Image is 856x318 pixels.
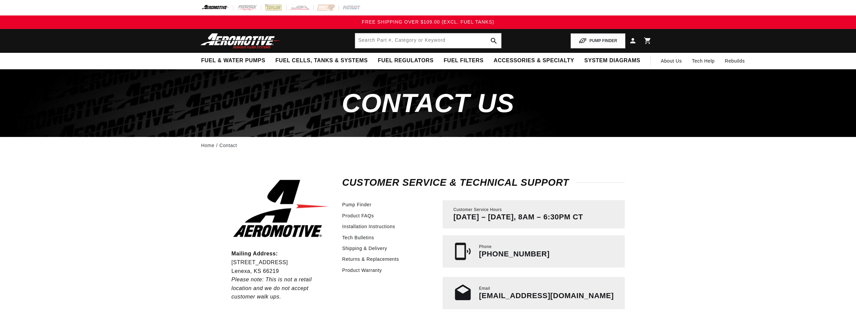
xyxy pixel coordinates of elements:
img: Aeromotive [199,33,283,49]
a: Home [201,142,215,149]
p: [DATE] – [DATE], 8AM – 6:30PM CT [453,213,583,221]
em: Please note: This is not a retail location and we do not accept customer walk ups. [232,277,312,299]
summary: Fuel Filters [439,53,489,69]
a: Phone [PHONE_NUMBER] [443,235,625,268]
p: [PHONE_NUMBER] [479,250,550,258]
a: Installation Instructions [342,223,395,230]
span: System Diagrams [584,57,640,64]
span: Phone [479,244,492,250]
a: Returns & Replacements [342,255,399,263]
button: search button [486,33,501,48]
p: [STREET_ADDRESS] [232,258,330,267]
a: Tech Bulletins [342,234,374,241]
span: Fuel Regulators [378,57,433,64]
nav: breadcrumbs [201,142,655,149]
summary: Accessories & Specialty [489,53,579,69]
span: CONTACt us [342,88,514,118]
span: Fuel & Water Pumps [201,57,266,64]
a: Pump Finder [342,201,372,208]
a: Product FAQs [342,212,374,219]
summary: Fuel Cells, Tanks & Systems [270,53,373,69]
span: Rebuilds [725,57,745,65]
a: Contact [219,142,237,149]
span: Accessories & Specialty [494,57,574,64]
summary: Fuel Regulators [373,53,438,69]
a: Product Warranty [342,267,382,274]
button: PUMP FINDER [571,33,625,48]
summary: Tech Help [687,53,720,69]
span: About Us [661,58,682,64]
summary: Fuel & Water Pumps [196,53,271,69]
span: Email [479,286,490,291]
span: Customer Service Hours [453,207,502,213]
input: Search by Part Number, Category or Keyword [355,33,501,48]
p: Lenexa, KS 66219 [232,267,330,276]
summary: Rebuilds [720,53,750,69]
span: Tech Help [692,57,715,65]
h2: Customer Service & Technical Support [342,178,625,187]
span: Fuel Cells, Tanks & Systems [275,57,368,64]
a: [EMAIL_ADDRESS][DOMAIN_NAME] [479,291,614,300]
span: FREE SHIPPING OVER $109.00 (EXCL. FUEL TANKS) [362,19,494,25]
span: Fuel Filters [444,57,484,64]
a: Shipping & Delivery [342,245,387,252]
a: About Us [656,53,687,69]
summary: System Diagrams [579,53,645,69]
strong: Mailing Address: [232,251,278,256]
